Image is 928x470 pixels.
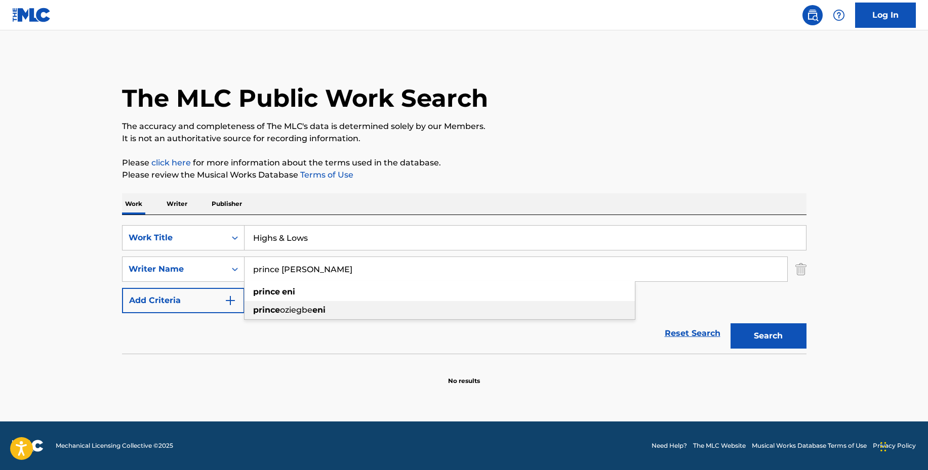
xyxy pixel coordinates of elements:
[752,441,867,450] a: Musical Works Database Terms of Use
[253,305,280,315] strong: prince
[282,287,295,296] strong: eni
[253,287,280,296] strong: prince
[122,83,488,113] h1: The MLC Public Work Search
[806,9,819,21] img: search
[12,440,44,452] img: logo
[122,225,806,354] form: Search Form
[880,432,886,462] div: Drag
[12,8,51,22] img: MLC Logo
[129,263,220,275] div: Writer Name
[122,120,806,133] p: The accuracy and completeness of The MLC's data is determined solely by our Members.
[122,193,145,215] p: Work
[122,288,245,313] button: Add Criteria
[280,305,312,315] span: oziegbe
[693,441,746,450] a: The MLC Website
[209,193,245,215] p: Publisher
[802,5,823,25] a: Public Search
[877,421,928,470] iframe: Chat Widget
[829,5,849,25] div: Help
[795,257,806,282] img: Delete Criterion
[56,441,173,450] span: Mechanical Licensing Collective © 2025
[298,170,353,180] a: Terms of Use
[151,158,191,167] a: click here
[122,157,806,169] p: Please for more information about the terms used in the database.
[122,133,806,145] p: It is not an authoritative source for recording information.
[122,169,806,181] p: Please review the Musical Works Database
[731,323,806,349] button: Search
[833,9,845,21] img: help
[224,294,236,307] img: 9d2ae6d4665cec9f34b9.svg
[448,364,480,386] p: No results
[312,305,326,315] strong: eni
[129,232,220,244] div: Work Title
[855,3,916,28] a: Log In
[652,441,687,450] a: Need Help?
[873,441,916,450] a: Privacy Policy
[164,193,190,215] p: Writer
[660,322,725,345] a: Reset Search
